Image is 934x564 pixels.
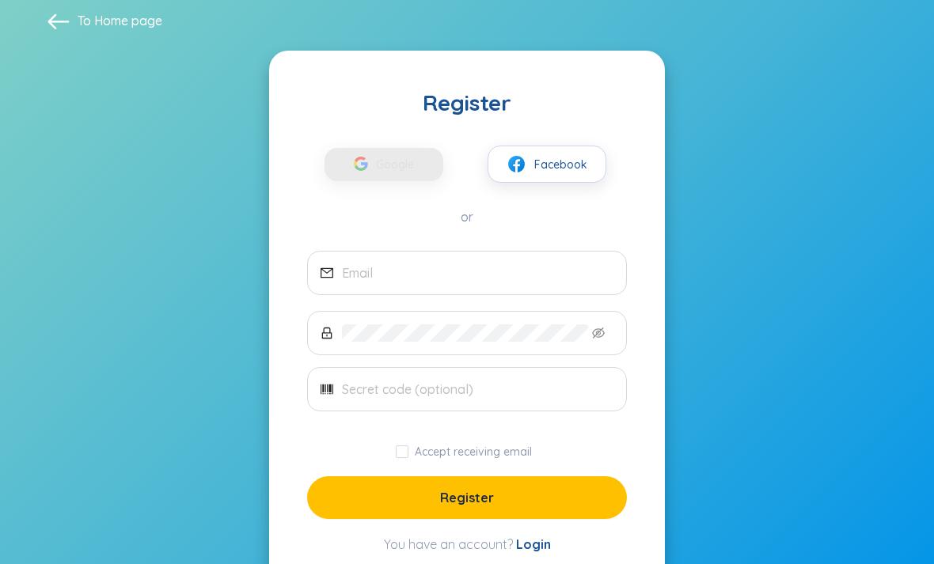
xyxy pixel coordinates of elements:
[325,148,443,181] button: Google
[307,535,627,554] div: You have an account?
[507,154,526,174] img: facebook
[376,148,422,181] span: Google
[488,146,606,183] button: facebookFacebook
[321,267,333,279] span: mail
[321,383,333,396] span: barcode
[534,156,587,173] span: Facebook
[516,536,551,552] a: Login
[321,327,333,339] span: lock
[307,208,627,225] div: or
[440,489,494,506] span: Register
[307,89,627,117] div: Register
[94,13,162,28] a: Home page
[342,264,613,282] input: Email
[78,12,162,29] span: To
[408,445,538,459] span: Accept receiving email
[342,380,613,398] input: Secret code (optional)
[307,476,627,519] button: Register
[592,327,605,339] span: eye-invisible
